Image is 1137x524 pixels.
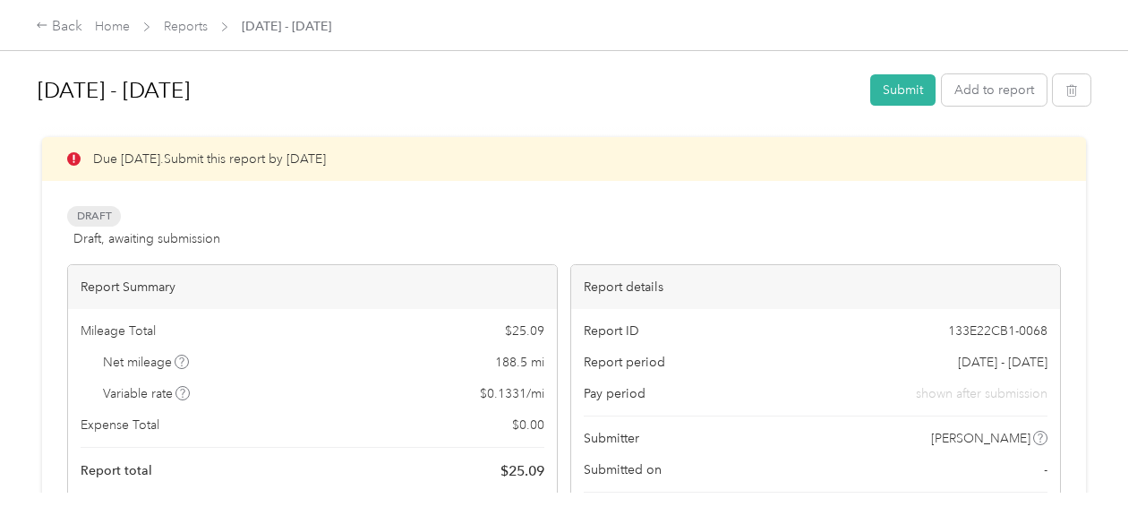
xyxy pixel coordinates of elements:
[942,74,1047,106] button: Add to report
[958,353,1047,372] span: [DATE] - [DATE]
[67,206,121,227] span: Draft
[81,322,156,340] span: Mileage Total
[480,384,544,403] span: $ 0.1331 / mi
[42,137,1086,181] div: Due [DATE]. Submit this report by [DATE]
[584,460,662,479] span: Submitted on
[1037,424,1137,524] iframe: Everlance-gr Chat Button Frame
[571,265,1060,309] div: Report details
[584,384,645,403] span: Pay period
[73,229,220,248] span: Draft, awaiting submission
[103,384,191,403] span: Variable rate
[584,353,665,372] span: Report period
[916,384,1047,403] span: shown after submission
[931,429,1030,448] span: [PERSON_NAME]
[164,19,208,34] a: Reports
[870,74,936,106] button: Submit
[505,322,544,340] span: $ 25.09
[584,322,639,340] span: Report ID
[103,353,190,372] span: Net mileage
[68,265,557,309] div: Report Summary
[38,69,858,112] h1: Aug 16 - 31, 2025
[36,16,82,38] div: Back
[81,416,159,434] span: Expense Total
[500,460,544,482] span: $ 25.09
[495,353,544,372] span: 188.5 mi
[242,17,331,36] span: [DATE] - [DATE]
[95,19,130,34] a: Home
[584,429,639,448] span: Submitter
[81,461,152,480] span: Report total
[512,416,544,434] span: $ 0.00
[948,322,1047,340] span: 133E22CB1-0068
